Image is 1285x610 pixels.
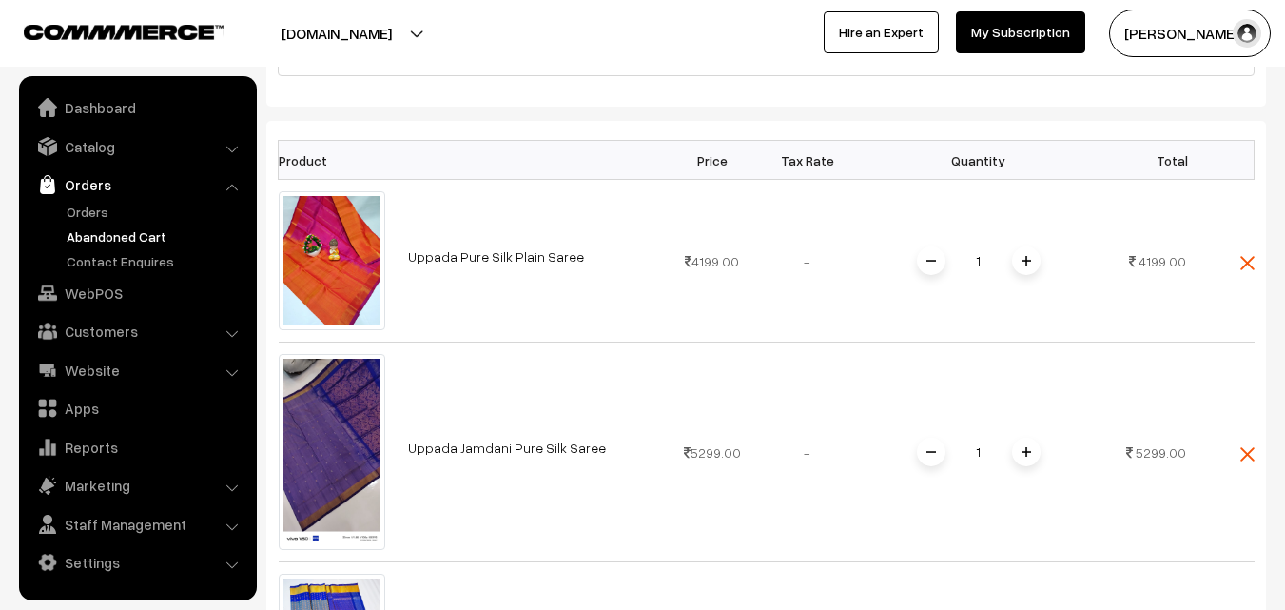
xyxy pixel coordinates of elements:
a: COMMMERCE [24,19,190,42]
img: uppada-saree-va10802-jul.jpeg [279,354,385,550]
a: Settings [24,545,250,580]
img: minus [926,256,936,266]
span: 5299.00 [1136,444,1186,461]
img: close [1240,447,1255,462]
button: [DOMAIN_NAME] [215,10,458,57]
a: Reports [24,430,250,464]
a: Dashboard [24,90,250,125]
a: Marketing [24,468,250,502]
img: user [1233,19,1261,48]
a: Orders [24,167,250,202]
td: 4199.00 [665,180,760,343]
a: Catalog [24,129,250,164]
th: Price [665,141,760,180]
img: COMMMERCE [24,25,224,39]
th: Product [279,141,397,180]
img: plusI [1022,447,1031,457]
td: 5299.00 [665,343,760,562]
a: Abandoned Cart [62,226,250,246]
a: Hire an Expert [824,11,939,53]
a: Contact Enquires [62,251,250,271]
a: Apps [24,391,250,425]
span: - [804,253,810,269]
img: minus [926,447,936,457]
span: - [804,444,810,461]
button: [PERSON_NAME] [1109,10,1271,57]
a: WebPOS [24,276,250,310]
img: plusI [1022,256,1031,266]
span: 4199.00 [1139,253,1186,269]
th: Total [1102,141,1197,180]
a: Website [24,353,250,387]
a: Orders [62,202,250,222]
th: Tax Rate [760,141,855,180]
a: Staff Management [24,507,250,541]
img: close [1240,256,1255,270]
a: My Subscription [956,11,1085,53]
th: Quantity [855,141,1102,180]
a: Uppada Pure Silk Plain Saree [408,248,584,265]
a: Customers [24,314,250,348]
img: uppada-saree-va10795-jul.jpeg [279,191,385,330]
a: Uppada Jamdani Pure Silk Saree [408,440,606,456]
